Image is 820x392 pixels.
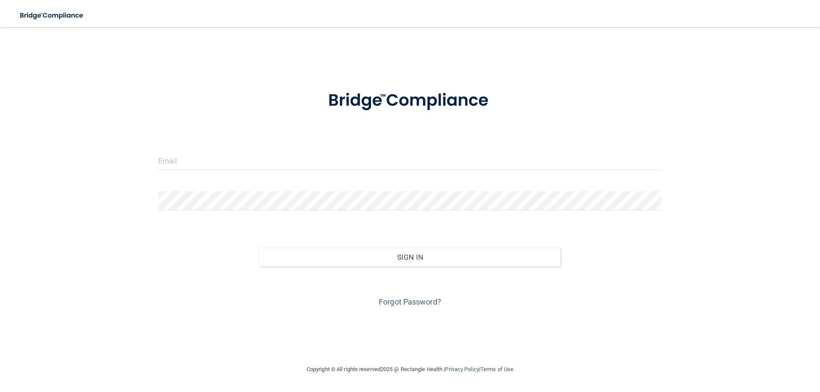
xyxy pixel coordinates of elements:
[445,366,479,372] a: Privacy Policy
[13,7,91,24] img: bridge_compliance_login_screen.278c3ca4.svg
[158,151,662,170] input: Email
[480,366,513,372] a: Terms of Use
[254,356,566,383] div: Copyright © All rights reserved 2025 @ Rectangle Health | |
[379,297,441,306] a: Forgot Password?
[259,248,561,267] button: Sign In
[310,78,510,123] img: bridge_compliance_login_screen.278c3ca4.svg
